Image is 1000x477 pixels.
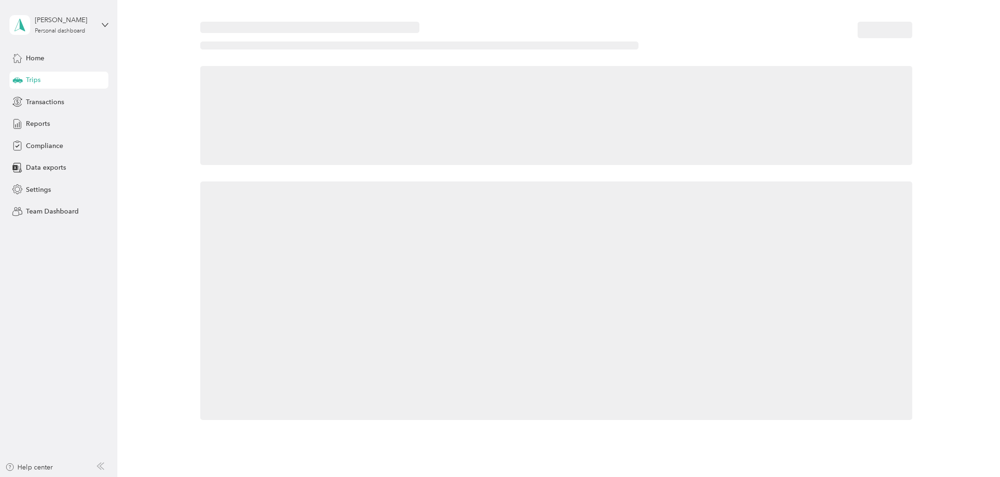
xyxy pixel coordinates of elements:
[26,53,44,63] span: Home
[26,119,50,129] span: Reports
[947,424,1000,477] iframe: Everlance-gr Chat Button Frame
[26,206,79,216] span: Team Dashboard
[26,97,64,107] span: Transactions
[35,15,94,25] div: [PERSON_NAME]
[26,141,63,151] span: Compliance
[26,75,41,85] span: Trips
[26,185,51,195] span: Settings
[35,28,85,34] div: Personal dashboard
[26,163,66,173] span: Data exports
[5,462,53,472] button: Help center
